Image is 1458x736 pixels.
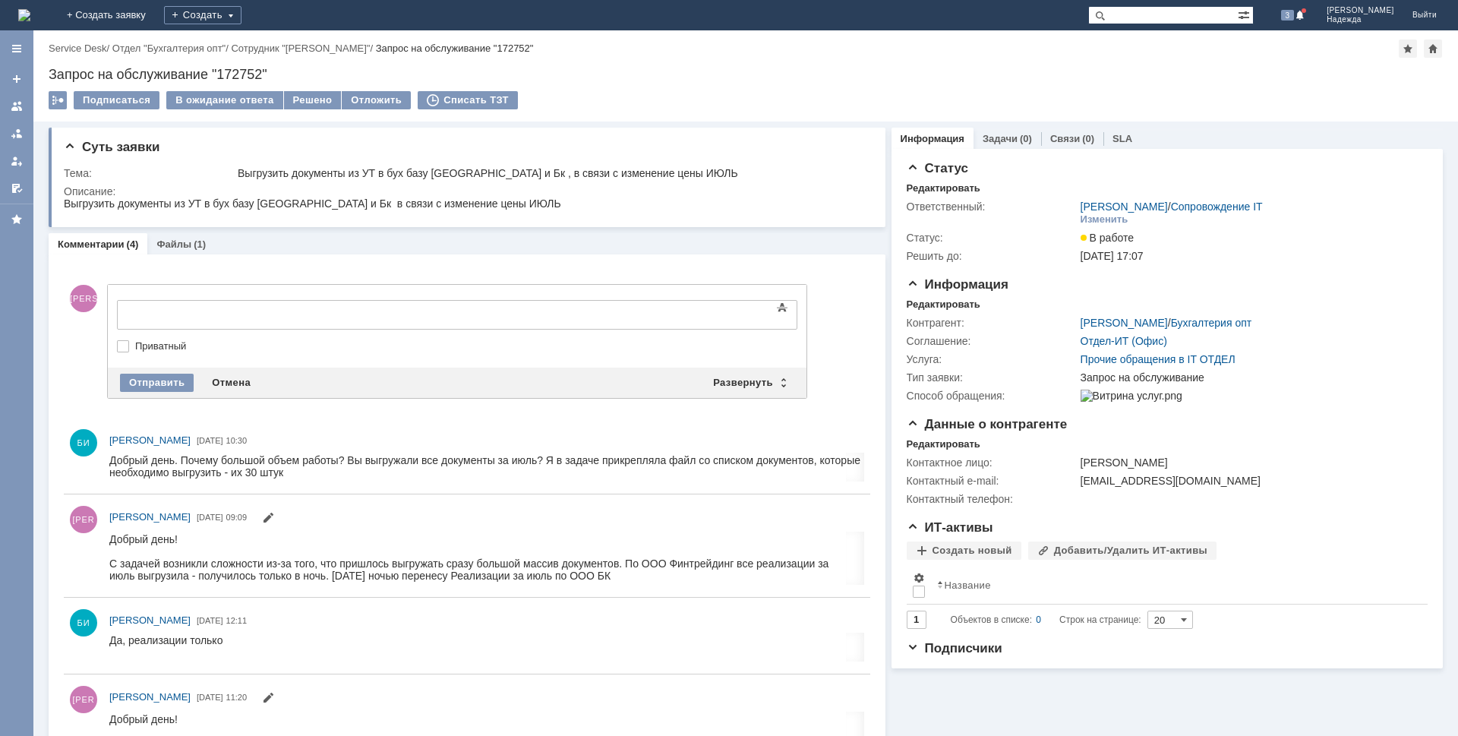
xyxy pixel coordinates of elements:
span: [PERSON_NAME] [109,434,191,446]
span: 11:20 [226,693,248,702]
span: Суть заявки [64,140,159,154]
span: Редактировать [262,693,274,706]
a: Мои заявки [5,149,29,173]
span: [DATE] [197,616,223,625]
a: [PERSON_NAME] [109,613,191,628]
div: Описание: [64,185,865,197]
a: Service Desk [49,43,107,54]
div: / [231,43,375,54]
div: Редактировать [907,182,980,194]
div: Контактный телефон: [907,493,1078,505]
span: 3 [1281,10,1295,21]
span: 10:30 [226,436,248,445]
div: 0 [1036,611,1041,629]
div: Работа с массовостью [49,91,67,109]
span: Информация [907,277,1008,292]
span: [DATE] [197,513,223,522]
a: Мои согласования [5,176,29,201]
img: Витрина услуг.png [1081,390,1182,402]
div: / [1081,317,1252,329]
span: Статус [907,161,968,175]
a: Отдел-ИТ (Офис) [1081,335,1167,347]
div: Соглашение: [907,335,1078,347]
span: [PERSON_NAME] [1327,6,1394,15]
span: Расширенный поиск [1238,7,1253,21]
a: [PERSON_NAME] [109,510,191,525]
div: Изменить [1081,213,1128,226]
span: 09:09 [226,513,248,522]
div: Услуга: [907,353,1078,365]
a: Заявки в моей ответственности [5,122,29,146]
a: Задачи [983,133,1018,144]
a: Комментарии [58,238,125,250]
a: Сопровождение IT [1171,201,1263,213]
div: (1) [194,238,206,250]
a: [PERSON_NAME] [1081,317,1168,329]
a: [PERSON_NAME] [109,433,191,448]
div: [PERSON_NAME] [1081,456,1420,469]
div: Название [945,580,991,591]
div: Контактный e-mail: [907,475,1078,487]
div: Редактировать [907,299,980,311]
a: Прочие обращения в IT ОТДЕЛ [1081,353,1236,365]
span: В работе [1081,232,1134,244]
span: [DATE] [197,693,223,702]
span: Подписчики [907,641,1002,655]
a: Бухгалтерия опт [1171,317,1252,329]
div: Ответственный: [907,201,1078,213]
img: logo [18,9,30,21]
div: (0) [1082,133,1094,144]
div: Добавить в избранное [1399,39,1417,58]
span: 12:11 [226,616,248,625]
th: Название [931,566,1415,605]
div: Статус: [907,232,1078,244]
span: [PERSON_NAME] [109,511,191,523]
div: Создать [164,6,241,24]
span: [PERSON_NAME] [109,614,191,626]
span: Данные о контрагенте [907,417,1068,431]
div: Запрос на обслуживание "172752" [376,43,534,54]
a: Связи [1050,133,1080,144]
div: Контактное лицо: [907,456,1078,469]
span: [DATE] 17:07 [1081,250,1144,262]
div: Выгрузить документы из УТ в бух базу [GEOGRAPHIC_DATA] и Бк , в связи с изменение цены ИЮЛЬ [238,167,862,179]
div: / [1081,201,1263,213]
span: [PERSON_NAME] [70,285,97,312]
div: Способ обращения: [907,390,1078,402]
div: Запрос на обслуживание [1081,371,1420,384]
div: Решить до: [907,250,1078,262]
a: SLA [1112,133,1132,144]
a: Информация [901,133,964,144]
a: Перейти на домашнюю страницу [18,9,30,21]
span: Настройки [913,572,925,584]
i: Строк на странице: [951,611,1141,629]
span: Показать панель инструментов [773,299,791,317]
div: Сделать домашней страницей [1424,39,1442,58]
div: / [112,43,232,54]
div: [EMAIL_ADDRESS][DOMAIN_NAME] [1081,475,1420,487]
div: Запрос на обслуживание "172752" [49,67,1443,82]
div: Тема: [64,167,235,179]
div: Контрагент: [907,317,1078,329]
span: [DATE] [197,436,223,445]
span: ИТ-активы [907,520,993,535]
span: Редактировать [262,513,274,526]
a: [PERSON_NAME] [1081,201,1168,213]
div: Тип заявки: [907,371,1078,384]
span: [PERSON_NAME] [109,691,191,703]
a: Сотрудник "[PERSON_NAME]" [231,43,370,54]
a: Отдел "Бухгалтерия опт" [112,43,226,54]
a: [PERSON_NAME] [109,690,191,705]
a: Файлы [156,238,191,250]
div: Редактировать [907,438,980,450]
span: Надежда [1327,15,1394,24]
div: / [49,43,112,54]
label: Приватный [135,340,794,352]
span: Объектов в списке: [951,614,1032,625]
div: (4) [127,238,139,250]
a: Заявки на командах [5,94,29,118]
a: Создать заявку [5,67,29,91]
div: (0) [1020,133,1032,144]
